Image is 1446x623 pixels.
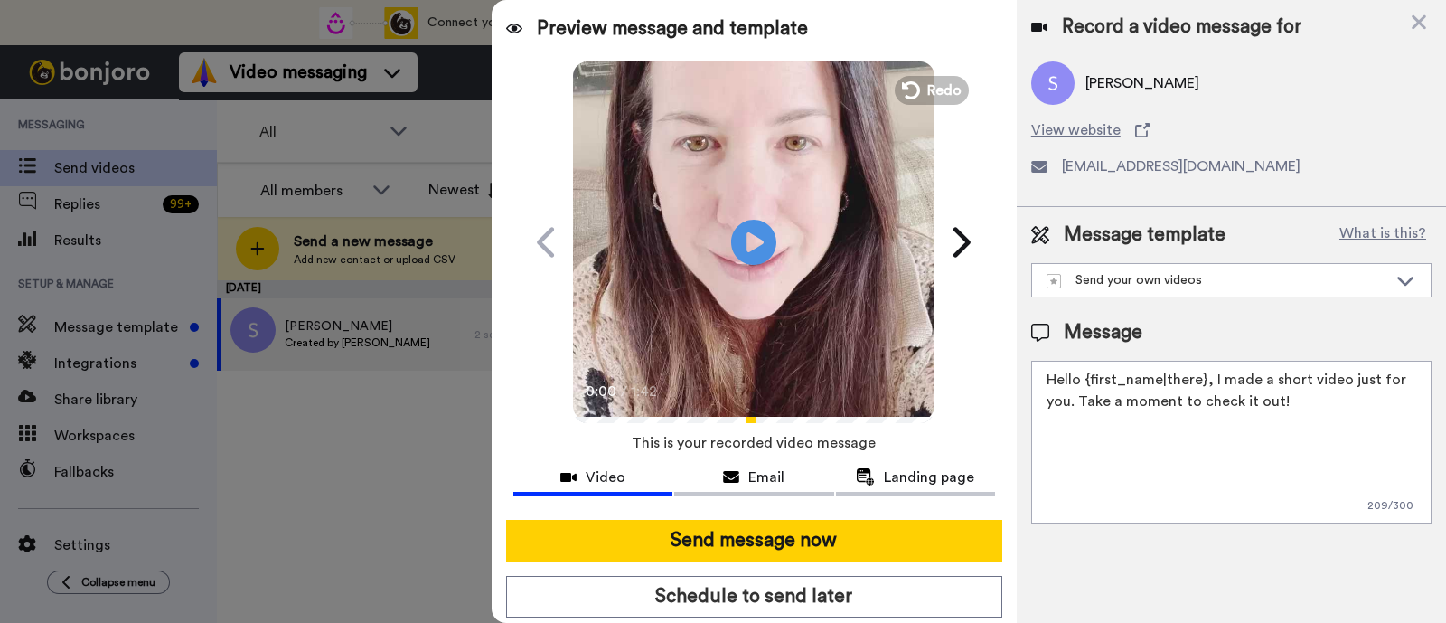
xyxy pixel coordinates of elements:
[1047,271,1387,289] div: Send your own videos
[586,467,625,488] span: Video
[1064,222,1225,249] span: Message template
[884,467,974,488] span: Landing page
[1062,156,1300,177] span: [EMAIL_ADDRESS][DOMAIN_NAME]
[506,576,1002,618] button: Schedule to send later
[631,381,662,402] span: 1:42
[1334,222,1432,249] button: What is this?
[1064,319,1142,346] span: Message
[506,520,1002,562] button: Send message now
[748,467,784,488] span: Email
[1031,361,1432,524] textarea: Hello {first_name|there}, I made a short video just for you. Take a moment to check it out!
[586,381,617,402] span: 0:00
[621,381,627,402] span: /
[632,423,876,463] span: This is your recorded video message
[1047,274,1061,288] img: demo-template.svg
